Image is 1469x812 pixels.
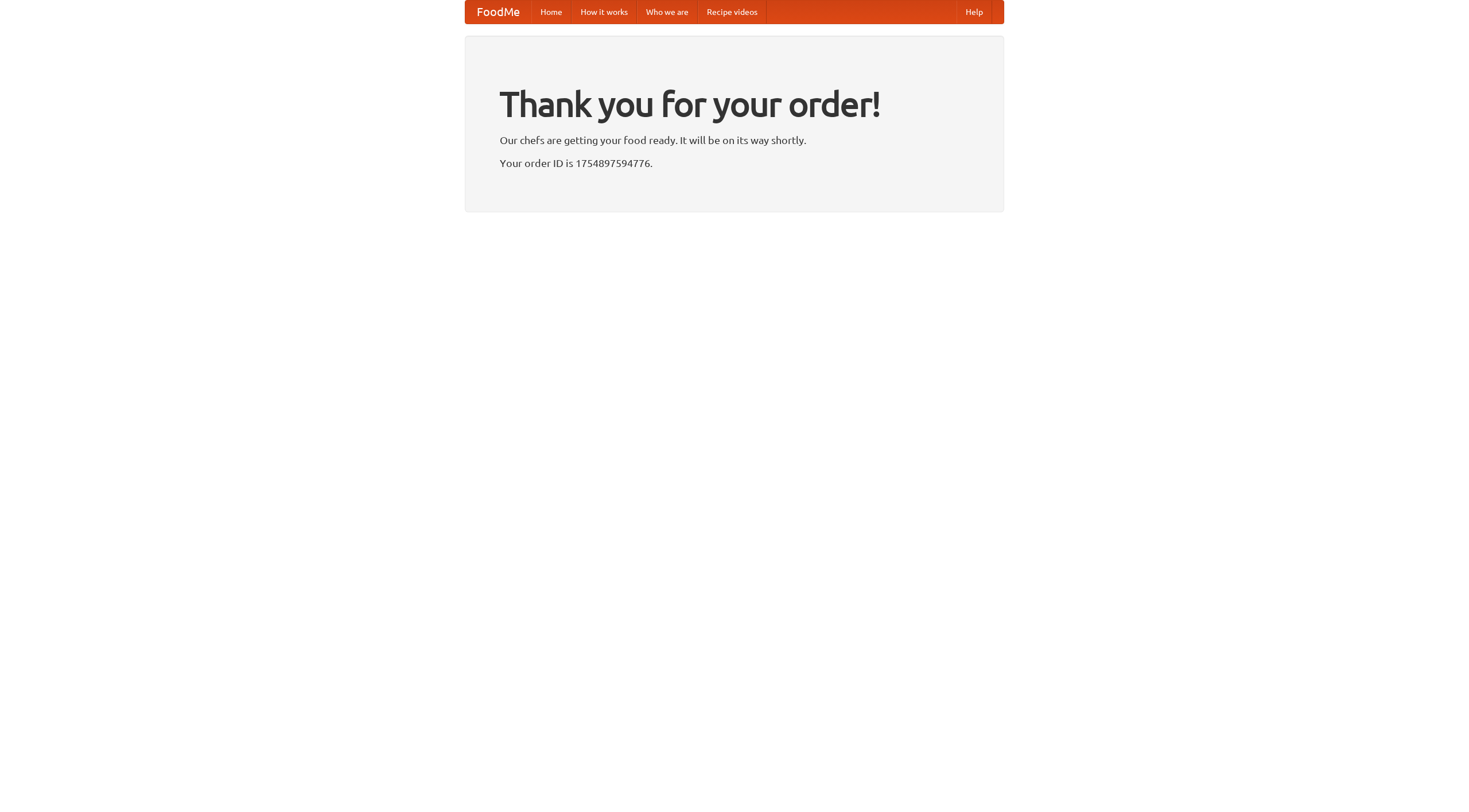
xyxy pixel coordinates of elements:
a: Help [957,1,992,24]
p: Our chefs are getting your food ready. It will be on its way shortly. [500,131,969,149]
a: How it works [572,1,637,24]
p: Your order ID is 1754897594776. [500,154,969,172]
a: Recipe videos [698,1,767,24]
h1: Thank you for your order! [500,76,969,131]
a: FoodMe [465,1,531,24]
a: Who we are [637,1,698,24]
a: Home [531,1,572,24]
